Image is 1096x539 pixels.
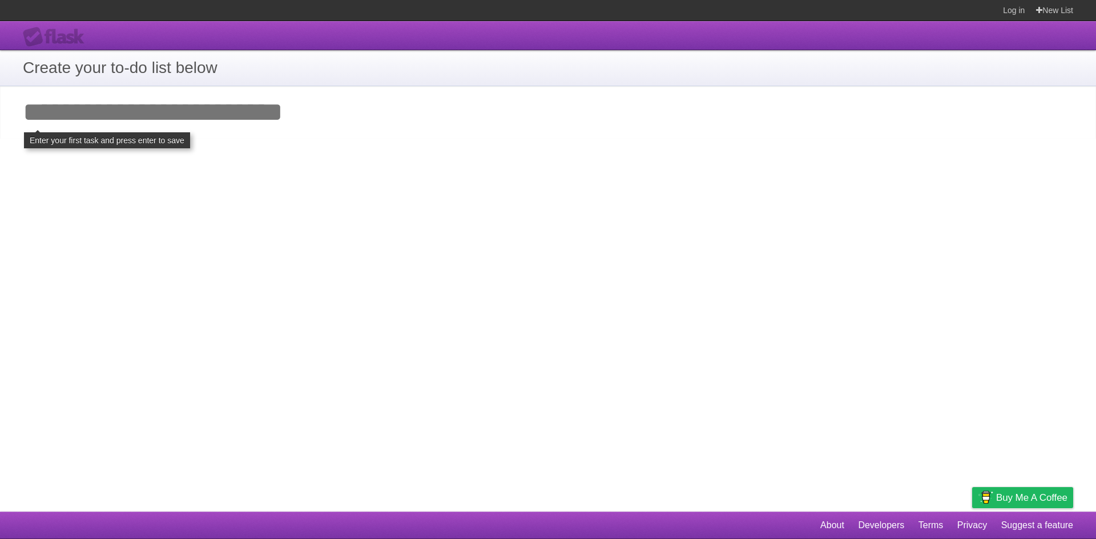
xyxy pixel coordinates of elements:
[820,514,844,536] a: About
[972,487,1073,508] a: Buy me a coffee
[23,27,91,47] div: Flask
[918,514,944,536] a: Terms
[978,488,993,507] img: Buy me a coffee
[957,514,987,536] a: Privacy
[996,488,1067,508] span: Buy me a coffee
[23,56,1073,80] h1: Create your to-do list below
[858,514,904,536] a: Developers
[1001,514,1073,536] a: Suggest a feature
